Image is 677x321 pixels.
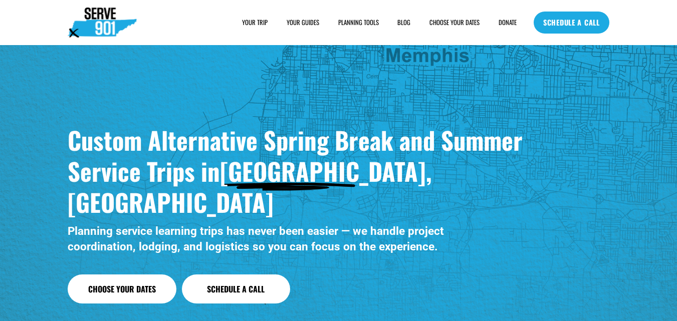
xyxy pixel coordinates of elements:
[68,153,438,220] strong: [GEOGRAPHIC_DATA], [GEOGRAPHIC_DATA]
[429,18,480,28] a: CHOOSE YOUR DATES
[182,274,290,303] a: Schedule a Call
[242,18,268,27] span: YOUR TRIP
[499,18,517,28] a: DONATE
[338,18,379,27] span: PLANNING TOOLS
[338,18,379,28] a: folder dropdown
[68,224,447,253] strong: Planning service learning trips has never been easier — we handle project coordination, lodging, ...
[287,18,319,28] a: YOUR GUIDES
[68,274,176,303] a: Choose Your Dates
[68,122,529,189] strong: Custom Alternative Spring Break and Summer Service Trips in
[397,18,410,28] a: BLOG
[68,8,137,38] img: Serve901
[534,12,609,34] a: SCHEDULE A CALL
[242,18,268,28] a: folder dropdown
